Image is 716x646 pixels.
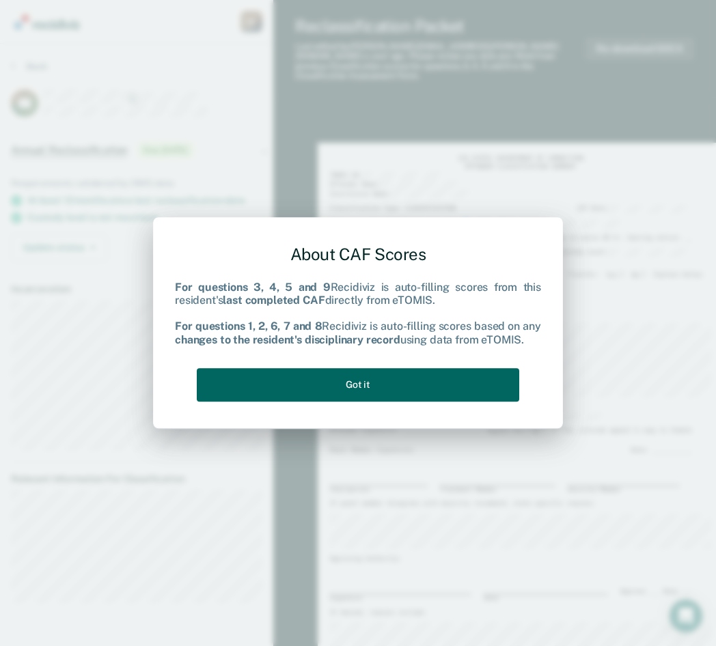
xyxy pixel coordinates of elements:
[223,294,325,307] b: last completed CAF
[175,333,400,346] b: changes to the resident's disciplinary record
[175,320,322,333] b: For questions 1, 2, 6, 7 and 8
[175,281,331,294] b: For questions 3, 4, 5 and 9
[175,281,541,346] div: Recidiviz is auto-filling scores from this resident's directly from eTOMIS. Recidiviz is auto-fil...
[175,234,541,275] div: About CAF Scores
[197,368,519,402] button: Got it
